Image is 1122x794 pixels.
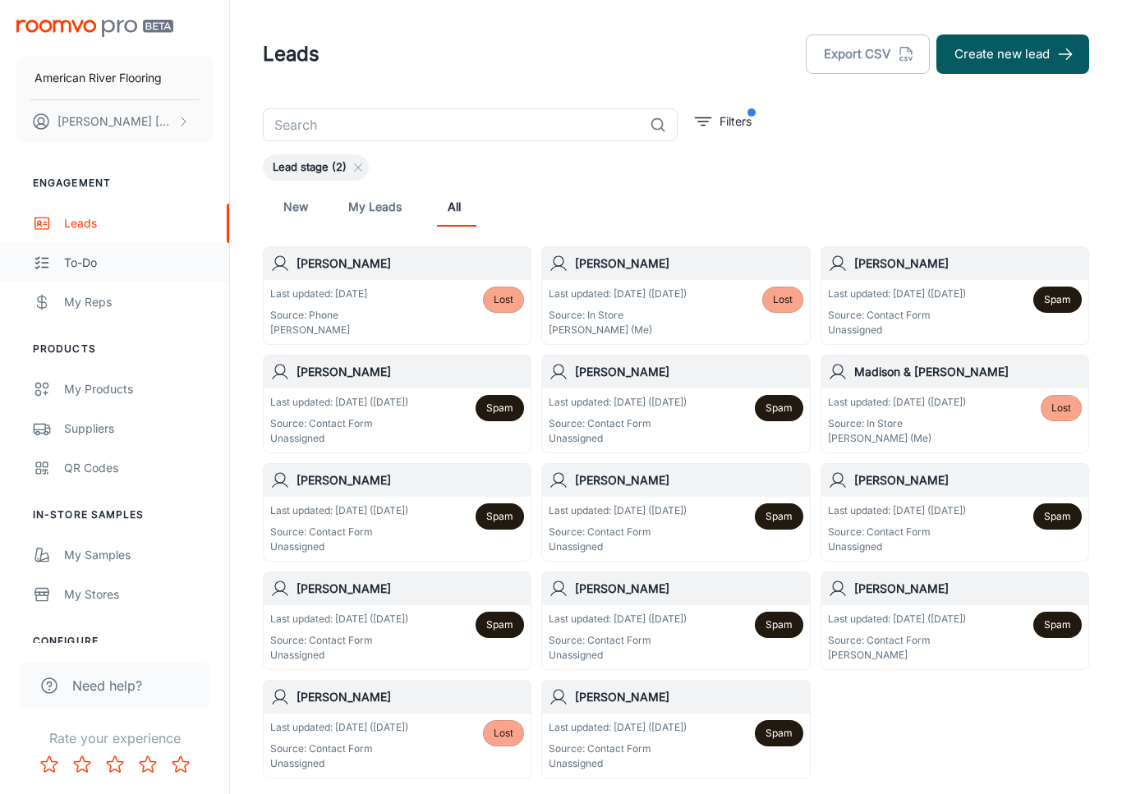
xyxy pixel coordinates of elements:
[270,612,408,626] p: Last updated: [DATE] ([DATE])
[64,293,213,311] div: My Reps
[348,187,402,227] a: My Leads
[263,246,531,345] a: [PERSON_NAME]Last updated: [DATE]Source: Phone[PERSON_NAME]Lost
[263,159,356,176] span: Lead stage (2)
[766,617,793,632] span: Spam
[57,112,173,131] p: [PERSON_NAME] [PERSON_NAME]
[276,187,315,227] a: New
[270,741,408,756] p: Source: Contact Form
[854,255,1082,273] h6: [PERSON_NAME]
[1044,617,1071,632] span: Spam
[854,363,1082,381] h6: Madison & [PERSON_NAME]
[828,308,966,323] p: Source: Contact Form
[1044,292,1071,307] span: Spam
[263,355,531,453] a: [PERSON_NAME]Last updated: [DATE] ([DATE])Source: Contact FormUnassignedSpam
[575,363,802,381] h6: [PERSON_NAME]
[854,580,1082,598] h6: [PERSON_NAME]
[575,580,802,598] h6: [PERSON_NAME]
[828,539,966,554] p: Unassigned
[263,571,531,670] a: [PERSON_NAME]Last updated: [DATE] ([DATE])Source: Contact FormUnassignedSpam
[297,471,524,489] h6: [PERSON_NAME]
[821,463,1089,562] a: [PERSON_NAME]Last updated: [DATE] ([DATE])Source: Contact FormUnassignedSpam
[549,648,687,663] p: Unassigned
[270,323,367,337] p: [PERSON_NAME]
[549,612,687,626] p: Last updated: [DATE] ([DATE])
[549,323,687,337] p: [PERSON_NAME] (Me)
[34,69,162,87] p: American River Flooring
[549,720,687,735] p: Last updated: [DATE] ([DATE])
[549,741,687,756] p: Source: Contact Form
[766,509,793,524] span: Spam
[297,363,524,381] h6: [PERSON_NAME]
[773,292,793,307] span: Lost
[64,254,213,272] div: To-do
[828,431,966,446] p: [PERSON_NAME] (Me)
[1044,509,1071,524] span: Spam
[435,187,474,227] a: All
[494,292,513,307] span: Lost
[164,748,197,781] button: Rate 5 star
[828,416,966,431] p: Source: In Store
[828,612,966,626] p: Last updated: [DATE] ([DATE])
[99,748,131,781] button: Rate 3 star
[828,395,966,410] p: Last updated: [DATE] ([DATE])
[549,308,687,323] p: Source: In Store
[263,108,643,141] input: Search
[263,680,531,778] a: [PERSON_NAME]Last updated: [DATE] ([DATE])Source: Contact FormUnassignedLost
[486,509,513,524] span: Spam
[33,748,66,781] button: Rate 1 star
[541,463,810,562] a: [PERSON_NAME]Last updated: [DATE] ([DATE])Source: Contact FormUnassignedSpam
[766,401,793,415] span: Spam
[263,39,320,69] h1: Leads
[541,246,810,345] a: [PERSON_NAME]Last updated: [DATE] ([DATE])Source: In Store[PERSON_NAME] (Me)Lost
[821,246,1089,345] a: [PERSON_NAME]Last updated: [DATE] ([DATE])Source: Contact FormUnassignedSpam
[297,255,524,273] h6: [PERSON_NAME]
[806,34,930,74] button: Export CSV
[486,617,513,632] span: Spam
[821,355,1089,453] a: Madison & [PERSON_NAME]Last updated: [DATE] ([DATE])Source: In Store[PERSON_NAME] (Me)Lost
[720,112,752,131] p: Filters
[828,633,966,648] p: Source: Contact Form
[575,471,802,489] h6: [PERSON_NAME]
[549,539,687,554] p: Unassigned
[828,648,966,663] p: [PERSON_NAME]
[828,287,966,301] p: Last updated: [DATE] ([DATE])
[16,57,213,99] button: American River Flooring
[16,20,173,37] img: Roomvo PRO Beta
[541,571,810,670] a: [PERSON_NAME]Last updated: [DATE] ([DATE])Source: Contact FormUnassignedSpam
[270,416,408,431] p: Source: Contact Form
[549,756,687,771] p: Unassigned
[64,459,213,477] div: QR Codes
[541,355,810,453] a: [PERSON_NAME]Last updated: [DATE] ([DATE])Source: Contact FormUnassignedSpam
[64,546,213,564] div: My Samples
[486,401,513,415] span: Spam
[549,416,687,431] p: Source: Contact Form
[270,633,408,648] p: Source: Contact Form
[64,214,213,232] div: Leads
[270,503,408,518] p: Last updated: [DATE] ([DATE])
[549,503,687,518] p: Last updated: [DATE] ([DATE])
[270,756,408,771] p: Unassigned
[936,34,1089,74] button: Create new lead
[766,726,793,741] span: Spam
[64,420,213,438] div: Suppliers
[828,323,966,337] p: Unassigned
[691,108,756,135] button: filter
[494,726,513,741] span: Lost
[64,585,213,604] div: My Stores
[270,431,408,446] p: Unassigned
[72,676,142,695] span: Need help?
[270,395,408,410] p: Last updated: [DATE] ([DATE])
[549,525,687,539] p: Source: Contact Form
[64,380,213,398] div: My Products
[270,648,408,663] p: Unassigned
[297,688,524,706] h6: [PERSON_NAME]
[549,431,687,446] p: Unassigned
[263,463,531,562] a: [PERSON_NAME]Last updated: [DATE] ([DATE])Source: Contact FormUnassignedSpam
[821,571,1089,670] a: [PERSON_NAME]Last updated: [DATE] ([DATE])Source: Contact Form[PERSON_NAME]Spam
[541,680,810,778] a: [PERSON_NAME]Last updated: [DATE] ([DATE])Source: Contact FormUnassignedSpam
[270,308,367,323] p: Source: Phone
[16,100,213,143] button: [PERSON_NAME] [PERSON_NAME]
[549,287,687,301] p: Last updated: [DATE] ([DATE])
[13,728,216,748] p: Rate your experience
[131,748,164,781] button: Rate 4 star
